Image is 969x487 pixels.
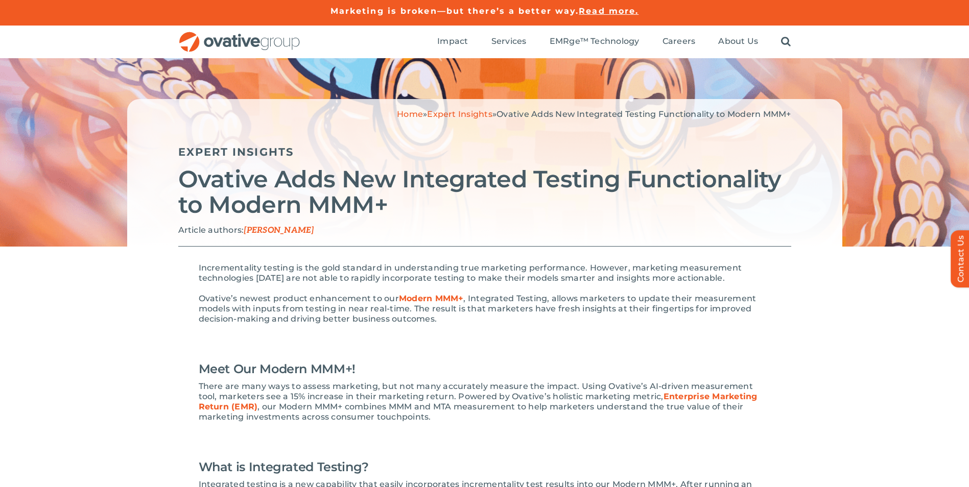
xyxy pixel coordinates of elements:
a: Careers [663,36,696,47]
a: Read more. [579,6,639,16]
a: About Us [718,36,758,47]
a: Services [491,36,527,47]
h2: Meet Our Modern MMM+! [199,357,771,381]
a: Expert Insights [427,109,492,119]
span: Careers [663,36,696,46]
p: Article authors: [178,225,791,236]
a: Marketing is broken—but there’s a better way. [330,6,579,16]
span: There are many ways to assess marketing, but not many accurately measure the impact. Using Ovativ... [199,381,758,422]
p: Ovative’s newest product enhancement to our , Integrated Testing, allows marketers to update thei... [199,294,771,324]
a: Enterprise Marketing Return (EMR) [199,392,758,411]
a: Modern MMM+ [399,294,464,303]
span: » » [397,109,791,119]
span: Ovative Adds New Integrated Testing Functionality to Modern MMM+ [497,109,791,119]
a: EMRge™ Technology [550,36,640,47]
h2: What is Integrated Testing? [199,455,771,479]
span: Impact [437,36,468,46]
a: OG_Full_horizontal_RGB [178,31,301,40]
span: [PERSON_NAME] [244,226,314,235]
p: Incrementality testing is the gold standard in understanding true marketing performance. However,... [199,263,771,283]
a: Home [397,109,423,119]
span: About Us [718,36,758,46]
span: Services [491,36,527,46]
a: Search [781,36,791,47]
a: Expert Insights [178,145,294,158]
a: Impact [437,36,468,47]
span: EMRge™ Technology [550,36,640,46]
nav: Menu [437,26,791,58]
h2: Ovative Adds New Integrated Testing Functionality to Modern MMM+ [178,166,791,217]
